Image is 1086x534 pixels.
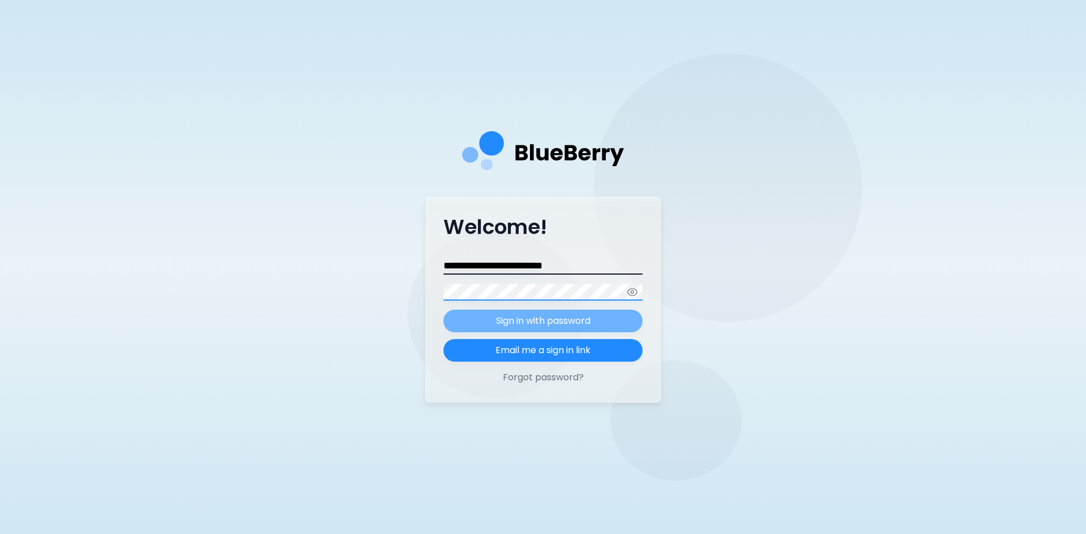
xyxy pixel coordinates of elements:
[443,310,643,332] button: Sign in with password
[443,371,643,384] button: Forgot password?
[443,215,643,240] p: Welcome!
[443,339,643,362] button: Email me a sign in link
[462,131,624,179] img: company logo
[496,314,591,328] p: Sign in with password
